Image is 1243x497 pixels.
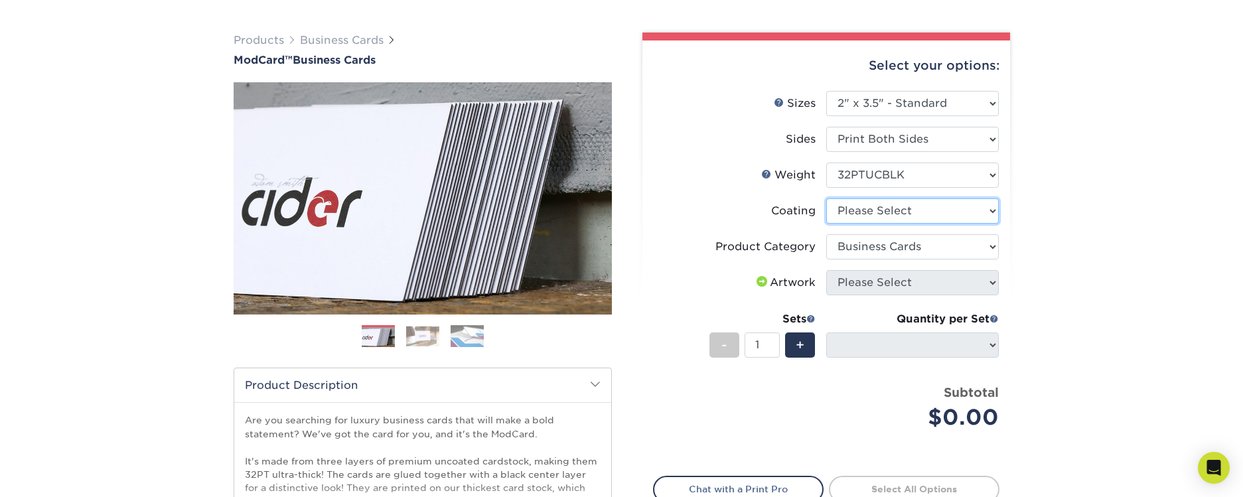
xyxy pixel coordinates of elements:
[362,320,395,354] img: Business Cards 01
[771,203,816,219] div: Coating
[234,368,611,402] h2: Product Description
[796,335,804,355] span: +
[826,311,999,327] div: Quantity per Set
[774,96,816,111] div: Sizes
[715,239,816,255] div: Product Category
[1198,452,1230,484] div: Open Intercom Messenger
[234,34,284,46] a: Products
[653,40,999,91] div: Select your options:
[234,54,612,66] a: ModCard™Business Cards
[836,401,999,433] div: $0.00
[300,34,384,46] a: Business Cards
[721,335,727,355] span: -
[944,385,999,399] strong: Subtotal
[754,275,816,291] div: Artwork
[761,167,816,183] div: Weight
[786,131,816,147] div: Sides
[406,326,439,346] img: Business Cards 02
[451,324,484,348] img: Business Cards 03
[234,9,612,388] img: ModCard™ 01
[709,311,816,327] div: Sets
[234,54,293,66] span: ModCard™
[234,54,612,66] h1: Business Cards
